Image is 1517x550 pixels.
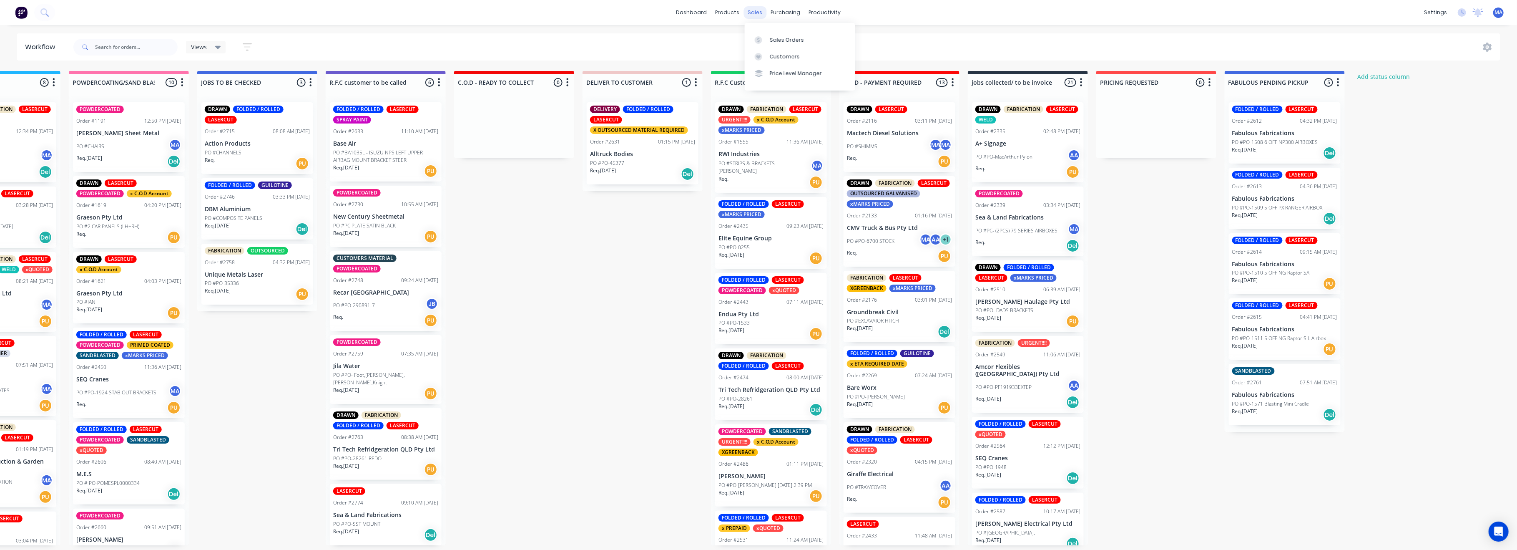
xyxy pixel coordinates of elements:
[76,266,121,273] div: x C.O.D Account
[333,289,438,296] p: Recar [GEOGRAPHIC_DATA]
[770,53,800,61] div: Customers
[918,179,950,187] div: LASERCUT
[19,106,51,113] div: LASERCUT
[247,247,288,255] div: OUTSOURCED
[672,6,711,19] a: dashboard
[1232,117,1262,125] div: Order #2612
[333,313,343,321] p: Req.
[296,288,309,301] div: PU
[590,159,624,167] p: PO #PO-45377
[424,230,437,243] div: PU
[333,230,359,237] p: Req. [DATE]
[1323,343,1336,356] div: PU
[127,341,173,349] div: PRIMED COATED
[167,155,181,168] div: Del
[975,214,1080,221] p: Sea & Land Fabrications
[590,151,695,158] p: Alltruck Bodies
[1232,277,1258,284] p: Req. [DATE]
[16,361,53,369] div: 07:51 AM [DATE]
[76,202,106,209] div: Order #1619
[972,187,1084,256] div: POWDERCOATEDOrder #233903:34 PM [DATE]Sea & Land FabricationsPO #PC- (2PCS) 79 SERIES AIRBOXESMAR...
[76,290,181,297] p: Graeson Pty Ltd
[333,213,438,220] p: New Century Sheetmetal
[847,154,857,162] p: Req.
[718,222,748,230] div: Order #2435
[809,327,823,341] div: PU
[718,352,744,359] div: DRAWN
[718,211,765,218] div: xMARKS PRICED
[1323,212,1336,225] div: Del
[76,255,102,263] div: DRAWN
[127,190,172,197] div: x C.O.D Account
[875,106,907,113] div: LASERCUT
[76,306,102,313] p: Req. [DATE]
[1066,315,1080,328] div: PU
[847,130,952,137] p: Mactech Diesel Solutions
[718,362,769,370] div: FOLDED / ROLLED
[770,70,822,77] div: Price Level Manager
[718,235,824,242] p: Elite Equine Group
[847,237,894,245] p: PO #PO-6700 STOCK
[718,244,750,251] p: PO #PO-0255
[330,251,442,331] div: CUSTOMERS MATERIALPOWDERCOATEDOrder #274809:24 AM [DATE]Recar [GEOGRAPHIC_DATA]PO #PO-290891-7JBR...
[1286,106,1318,113] div: LASERCUT
[73,176,185,248] div: DRAWNLASERCUTPOWDERCOATEDx C.O.D AccountOrder #161904:20 PM [DATE]Graeson Pty LtdPO #2 CAR PANELS...
[1232,183,1262,190] div: Order #2613
[1232,342,1258,350] p: Req. [DATE]
[847,249,857,257] p: Req.
[718,175,728,183] p: Req.
[191,43,207,51] span: Views
[889,274,922,282] div: LASERCUT
[847,179,872,187] div: DRAWN
[169,139,181,151] div: MA
[847,200,893,208] div: xMARKS PRICED
[333,255,397,262] div: CUSTOMERS MATERIAL
[590,126,688,134] div: X OUTSOURCED MATERIAL REQUIRED
[915,117,952,125] div: 03:11 PM [DATE]
[233,106,284,113] div: FOLDED / ROLLED
[1232,195,1337,202] p: Fabulous Fabrications
[205,149,241,156] p: PO #CHANNELS
[972,336,1084,413] div: FABRICATIONURGENT!!!!Order #254911:06 AM [DATE]Amcor Flexibles ([GEOGRAPHIC_DATA]) Pty LtdPO #PO-...
[333,106,384,113] div: FOLDED / ROLLED
[786,138,824,146] div: 11:36 AM [DATE]
[76,341,124,349] div: POWDERCOATED
[715,197,827,269] div: FOLDED / ROLLEDLASERCUTxMARKS PRICEDOrder #243509:23 AM [DATE]Elite Equine GroupPO #PO-0255Req.[D...
[144,117,181,125] div: 12:50 PM [DATE]
[426,298,438,310] div: JB
[847,317,899,325] p: PO #EXCAVATOR HITCH
[975,106,1001,113] div: DRAWN
[1323,146,1336,160] div: Del
[19,255,51,263] div: LASERCUT
[105,179,137,187] div: LASERCUT
[1232,237,1283,244] div: FOLDED / ROLLED
[769,287,799,294] div: xQUOTED
[273,193,310,201] div: 03:33 PM [DATE]
[1300,248,1337,256] div: 09:15 AM [DATE]
[1232,326,1337,333] p: Fabulous Fabrications
[205,182,255,189] div: FOLDED / ROLLED
[919,233,932,246] div: MA
[745,48,855,65] a: Customers
[1004,264,1054,271] div: FOLDED / ROLLED
[681,167,694,181] div: Del
[205,214,262,222] p: PO #COMPOSITE PANELS
[73,102,185,172] div: POWDERCOATEDOrder #119112:50 PM [DATE][PERSON_NAME] Sheet MetalPO #CHAIRSMAReq.[DATE]Del
[76,298,95,306] p: PO #IAN
[39,315,52,328] div: PU
[975,165,985,172] p: Req.
[847,117,877,125] div: Order #2116
[205,206,310,213] p: DBM Aluminium
[201,244,313,305] div: FABRICATIONOUTSOURCEDOrder #275804:32 PM [DATE]Unique Metals LaserPO #PO-35336Req.[DATE]PU
[786,222,824,230] div: 09:23 AM [DATE]
[929,139,942,151] div: MA
[167,306,181,320] div: PU
[718,298,748,306] div: Order #2443
[333,140,438,147] p: Base Air
[772,276,804,284] div: LASERCUT
[975,239,985,246] p: Req.
[1232,171,1283,179] div: FOLDED / ROLLED
[333,265,381,272] div: POWDERCOATED
[972,102,1084,182] div: DRAWNFABRICATIONLASERCUTWELDOrder #233502:48 PM [DATE]A+ SignagePO #PO-MacArthur PylonAAReq.PU
[1066,239,1080,252] div: Del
